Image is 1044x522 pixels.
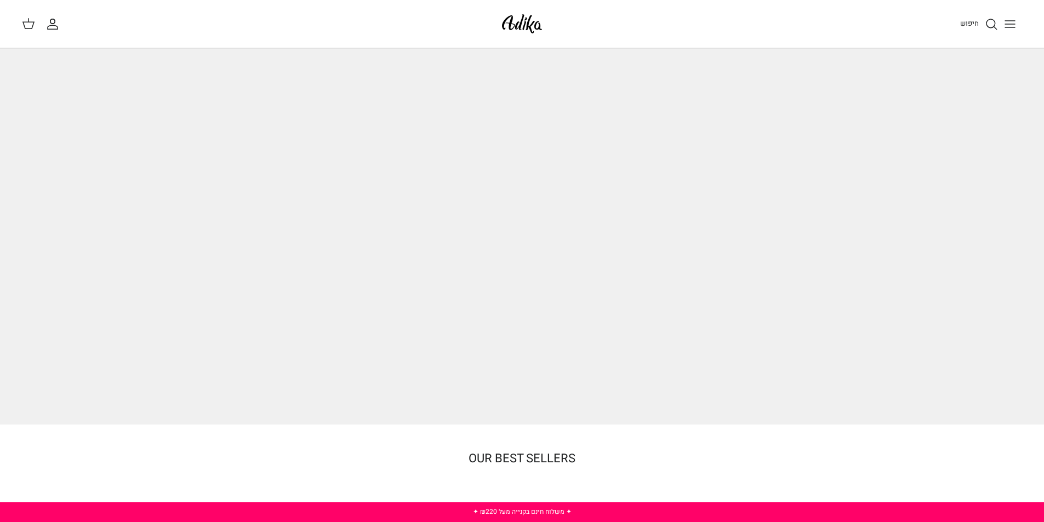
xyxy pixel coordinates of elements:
a: החשבון שלי [46,18,64,31]
a: OUR BEST SELLERS [469,450,575,467]
a: חיפוש [960,18,998,31]
a: ✦ משלוח חינם בקנייה מעל ₪220 ✦ [473,507,572,517]
span: חיפוש [960,18,979,28]
button: Toggle menu [998,12,1022,36]
img: Adika IL [499,11,545,37]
